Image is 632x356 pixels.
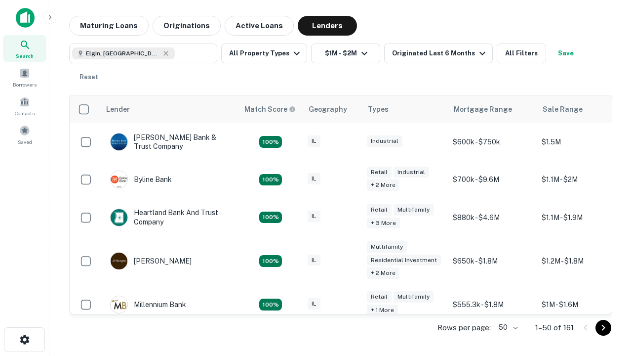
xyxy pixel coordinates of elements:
[3,121,46,148] a: Saved
[537,286,626,323] td: $1M - $1.6M
[394,204,434,216] div: Multifamily
[394,167,429,178] div: Industrial
[15,109,35,117] span: Contacts
[13,81,37,89] span: Borrowers
[537,198,626,236] td: $1.1M - $1.9M
[111,133,127,150] img: picture
[362,95,448,123] th: Types
[303,95,362,123] th: Geography
[367,255,441,266] div: Residential Investment
[367,218,400,229] div: + 3 more
[367,204,392,216] div: Retail
[110,296,186,313] div: Millennium Bank
[448,236,537,286] td: $650k - $1.8M
[392,47,488,59] div: Originated Last 6 Months
[384,44,493,63] button: Originated Last 6 Months
[111,253,127,269] img: picture
[259,299,282,311] div: Matching Properties: 16, hasApolloMatch: undefined
[308,255,320,266] div: IL
[367,241,407,253] div: Multifamily
[497,44,546,63] button: All Filters
[537,236,626,286] td: $1.2M - $1.8M
[448,286,537,323] td: $555.3k - $1.8M
[367,291,392,303] div: Retail
[448,161,537,198] td: $700k - $9.6M
[225,16,294,36] button: Active Loans
[367,179,399,191] div: + 2 more
[394,291,434,303] div: Multifamily
[221,44,307,63] button: All Property Types
[454,103,512,115] div: Mortgage Range
[111,171,127,188] img: picture
[308,135,320,147] div: IL
[535,322,574,334] p: 1–50 of 161
[308,173,320,184] div: IL
[368,103,389,115] div: Types
[448,198,537,236] td: $880k - $4.6M
[110,252,192,270] div: [PERSON_NAME]
[448,95,537,123] th: Mortgage Range
[73,67,105,87] button: Reset
[110,208,229,226] div: Heartland Bank And Trust Company
[259,212,282,223] div: Matching Properties: 20, hasApolloMatch: undefined
[244,104,296,115] div: Capitalize uses an advanced AI algorithm to match your search with the best lender. The match sco...
[367,167,392,178] div: Retail
[259,136,282,148] div: Matching Properties: 28, hasApolloMatch: undefined
[595,320,611,336] button: Go to next page
[259,255,282,267] div: Matching Properties: 24, hasApolloMatch: undefined
[259,174,282,186] div: Matching Properties: 17, hasApolloMatch: undefined
[537,161,626,198] td: $1.1M - $2M
[308,298,320,310] div: IL
[543,103,583,115] div: Sale Range
[16,52,34,60] span: Search
[16,8,35,28] img: capitalize-icon.png
[111,296,127,313] img: picture
[110,133,229,151] div: [PERSON_NAME] Bank & Trust Company
[3,92,46,119] a: Contacts
[86,49,160,58] span: Elgin, [GEOGRAPHIC_DATA], [GEOGRAPHIC_DATA]
[550,44,582,63] button: Save your search to get updates of matches that match your search criteria.
[3,35,46,62] a: Search
[437,322,491,334] p: Rows per page:
[238,95,303,123] th: Capitalize uses an advanced AI algorithm to match your search with the best lender. The match sco...
[18,138,32,146] span: Saved
[309,103,347,115] div: Geography
[367,267,399,279] div: + 2 more
[100,95,238,123] th: Lender
[311,44,380,63] button: $1M - $2M
[153,16,221,36] button: Originations
[244,104,294,115] h6: Match Score
[308,211,320,222] div: IL
[537,123,626,161] td: $1.5M
[69,16,149,36] button: Maturing Loans
[583,245,632,293] iframe: Chat Widget
[448,123,537,161] td: $600k - $750k
[367,305,398,316] div: + 1 more
[3,64,46,90] a: Borrowers
[106,103,130,115] div: Lender
[537,95,626,123] th: Sale Range
[111,209,127,226] img: picture
[367,135,402,147] div: Industrial
[110,171,172,188] div: Byline Bank
[298,16,357,36] button: Lenders
[495,320,519,335] div: 50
